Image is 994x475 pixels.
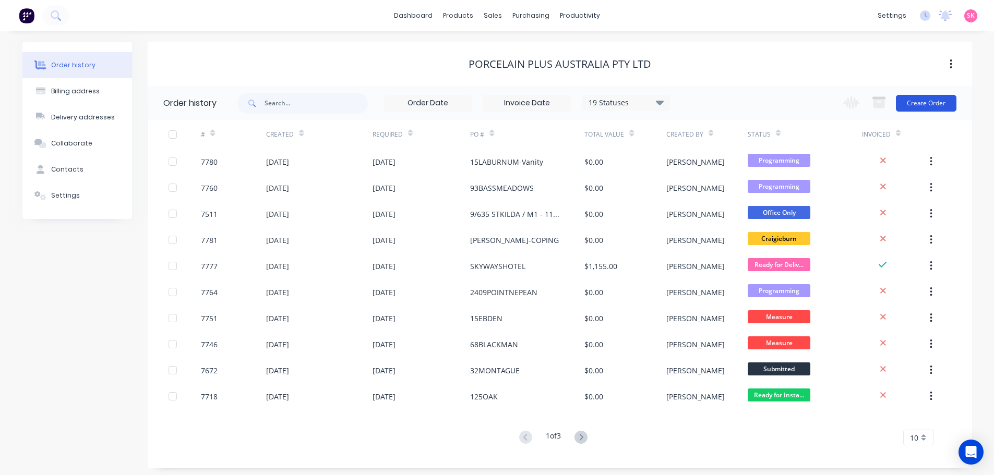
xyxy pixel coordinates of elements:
[373,391,396,402] div: [DATE]
[19,8,34,23] img: Factory
[584,391,603,402] div: $0.00
[470,209,564,220] div: 9/635 STKILDA / M1 - 11729
[201,182,218,193] div: 7760
[666,313,725,324] div: [PERSON_NAME]
[373,235,396,246] div: [DATE]
[582,97,670,108] div: 19 Statuses
[470,156,543,167] div: 15LABURNUM-Vanity
[373,339,396,350] div: [DATE]
[373,287,396,298] div: [DATE]
[666,339,725,350] div: [PERSON_NAME]
[201,130,205,139] div: #
[584,182,603,193] div: $0.00
[373,130,403,139] div: Required
[470,313,502,324] div: 15EBDEN
[584,313,603,324] div: $0.00
[584,261,617,272] div: $1,155.00
[201,313,218,324] div: 7751
[748,388,810,401] span: Ready for Insta...
[666,156,725,167] div: [PERSON_NAME]
[470,287,537,298] div: 2409POINTNEPEAN
[666,391,725,402] div: [PERSON_NAME]
[470,235,559,246] div: [PERSON_NAME]-COPING
[373,365,396,376] div: [DATE]
[22,182,132,209] button: Settings
[266,391,289,402] div: [DATE]
[872,8,912,23] div: settings
[584,287,603,298] div: $0.00
[266,120,372,149] div: Created
[266,156,289,167] div: [DATE]
[470,120,584,149] div: PO #
[265,93,368,114] input: Search...
[373,261,396,272] div: [DATE]
[748,120,862,149] div: Status
[266,339,289,350] div: [DATE]
[896,95,956,112] button: Create Order
[201,235,218,246] div: 7781
[373,120,471,149] div: Required
[666,130,703,139] div: Created By
[748,232,810,245] span: Craigieburn
[22,156,132,182] button: Contacts
[201,391,218,402] div: 7718
[748,130,771,139] div: Status
[666,182,725,193] div: [PERSON_NAME]
[478,8,507,23] div: sales
[51,165,83,174] div: Contacts
[201,365,218,376] div: 7672
[748,310,810,323] span: Measure
[666,261,725,272] div: [PERSON_NAME]
[438,8,478,23] div: products
[51,113,115,122] div: Delivery addresses
[22,130,132,156] button: Collaborate
[470,182,534,193] div: 93BASSMEADOWS
[470,391,498,402] div: 125OAK
[163,97,217,109] div: Order history
[51,87,100,96] div: Billing address
[470,130,484,139] div: PO #
[748,180,810,193] span: Programming
[266,261,289,272] div: [DATE]
[584,156,603,167] div: $0.00
[748,362,810,375] span: Submitted
[266,313,289,324] div: [DATE]
[266,209,289,220] div: [DATE]
[201,156,218,167] div: 7780
[373,313,396,324] div: [DATE]
[483,95,571,111] input: Invoice Date
[470,365,520,376] div: 32MONTAGUE
[51,60,95,70] div: Order history
[22,104,132,130] button: Delivery addresses
[862,120,927,149] div: Invoiced
[266,130,294,139] div: Created
[470,261,525,272] div: SKYWAYSHOTEL
[201,287,218,298] div: 7764
[555,8,605,23] div: productivity
[584,339,603,350] div: $0.00
[373,156,396,167] div: [DATE]
[389,8,438,23] a: dashboard
[373,182,396,193] div: [DATE]
[666,287,725,298] div: [PERSON_NAME]
[910,432,918,443] span: 10
[546,430,561,445] div: 1 of 3
[22,52,132,78] button: Order history
[201,261,218,272] div: 7777
[748,336,810,349] span: Measure
[666,209,725,220] div: [PERSON_NAME]
[666,365,725,376] div: [PERSON_NAME]
[862,130,891,139] div: Invoiced
[584,235,603,246] div: $0.00
[266,287,289,298] div: [DATE]
[748,154,810,167] span: Programming
[666,235,725,246] div: [PERSON_NAME]
[748,258,810,271] span: Ready for Deliv...
[748,284,810,297] span: Programming
[51,139,92,148] div: Collaborate
[266,182,289,193] div: [DATE]
[384,95,472,111] input: Order Date
[51,191,80,200] div: Settings
[584,365,603,376] div: $0.00
[584,209,603,220] div: $0.00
